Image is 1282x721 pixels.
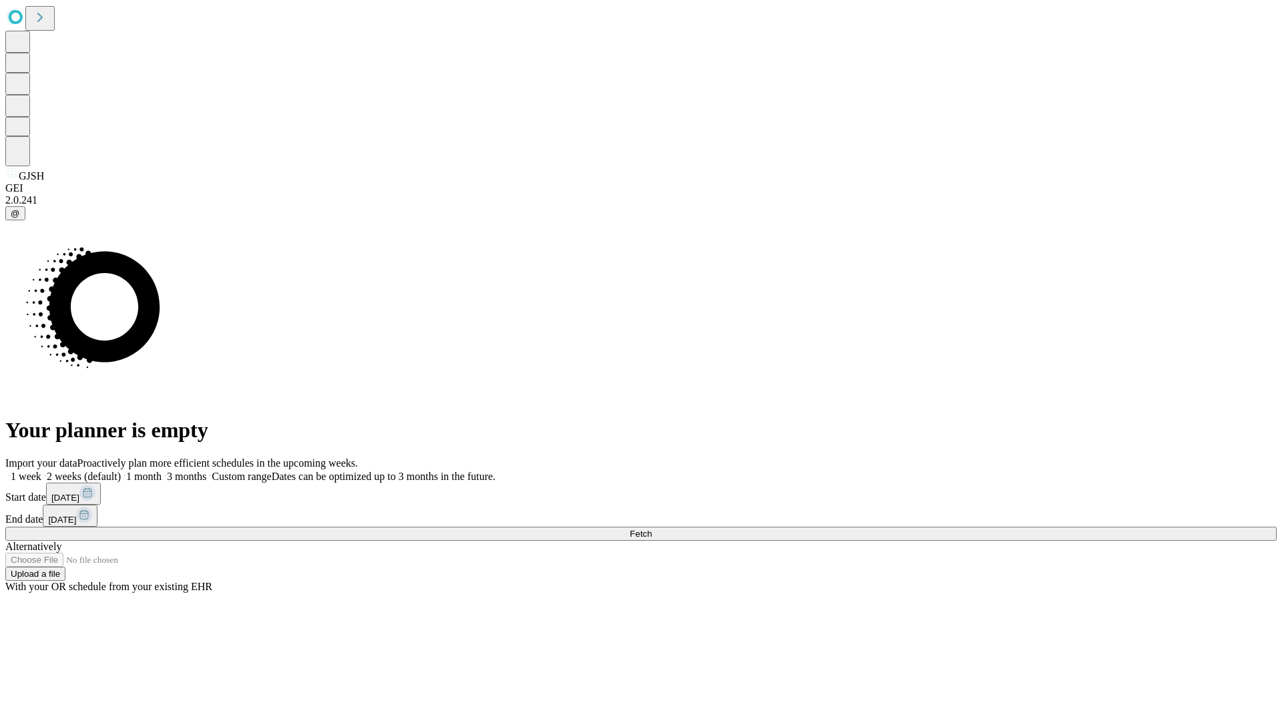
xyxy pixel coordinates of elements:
div: Start date [5,483,1277,505]
span: 1 week [11,471,41,482]
button: @ [5,206,25,220]
span: Custom range [212,471,271,482]
h1: Your planner is empty [5,418,1277,443]
span: Alternatively [5,541,61,552]
span: With your OR schedule from your existing EHR [5,581,212,592]
button: Fetch [5,527,1277,541]
span: Import your data [5,457,77,469]
span: Proactively plan more efficient schedules in the upcoming weeks. [77,457,358,469]
span: 2 weeks (default) [47,471,121,482]
span: GJSH [19,170,44,182]
span: [DATE] [48,515,76,525]
button: Upload a file [5,567,65,581]
div: 2.0.241 [5,194,1277,206]
span: [DATE] [51,493,79,503]
span: Dates can be optimized up to 3 months in the future. [272,471,495,482]
span: 3 months [167,471,206,482]
span: 1 month [126,471,162,482]
button: [DATE] [43,505,97,527]
span: @ [11,208,20,218]
div: End date [5,505,1277,527]
span: Fetch [630,529,652,539]
div: GEI [5,182,1277,194]
button: [DATE] [46,483,101,505]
